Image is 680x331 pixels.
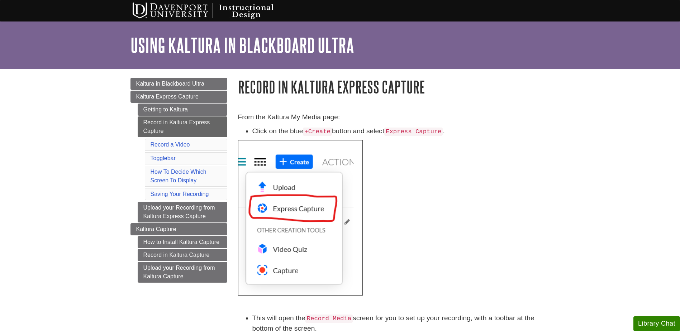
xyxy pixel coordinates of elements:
span: Kaltura in Blackboard Ultra [136,81,204,87]
img: express capture [238,140,363,296]
span: Kaltura Express Capture [136,93,199,100]
code: +Create [303,128,332,136]
a: Getting to Kaltura [138,104,227,116]
code: Record Media [305,315,353,323]
a: Saving Your Recording [151,191,209,197]
a: How To Decide Which Screen To Display [151,169,206,183]
code: Express Capture [384,128,443,136]
a: Using Kaltura in Blackboard Ultra [130,34,354,56]
a: Kaltura in Blackboard Ultra [130,78,227,90]
img: Davenport University Instructional Design [127,2,299,20]
a: Record in Kaltura Capture [138,249,227,261]
p: From the Kaltura My Media page: [238,112,550,123]
a: Upload your Recording from Kaltura Capture [138,262,227,283]
a: How to Install Kaltura Capture [138,236,227,248]
a: Upload your Recording from Kaltura Express Capture [138,202,227,222]
h1: Record in Kaltura Express Capture [238,78,550,96]
li: Click on the blue button and select . [252,126,550,136]
span: Kaltura Capture [136,226,176,232]
a: Kaltura Capture [130,223,227,235]
button: Library Chat [633,316,680,331]
a: Kaltura Express Capture [130,91,227,103]
div: Guide Page Menu [130,78,227,283]
a: Togglebar [151,155,176,161]
a: Record in Kaltura Express Capture [138,116,227,137]
a: Record a Video [151,141,190,148]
